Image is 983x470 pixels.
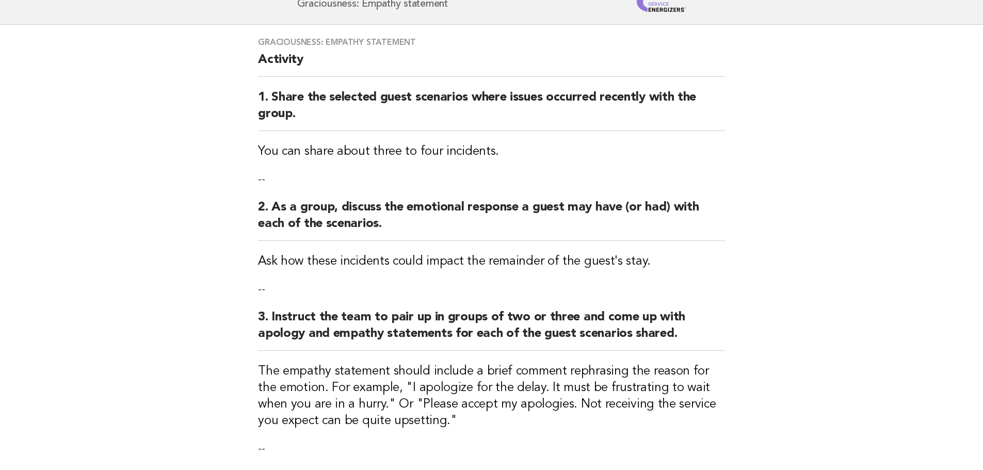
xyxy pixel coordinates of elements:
[258,309,725,351] h2: 3. Instruct the team to pair up in groups of two or three and come up with apology and empathy st...
[258,442,725,456] p: --
[258,253,725,270] h3: Ask how these incidents could impact the remainder of the guest's stay.
[258,282,725,297] p: --
[258,363,725,429] h3: The empathy statement should include a brief comment rephrasing the reason for the emotion. For e...
[258,172,725,187] p: --
[258,37,725,47] h3: Graciousness: Empathy statement
[258,143,725,160] h3: You can share about three to four incidents.
[258,199,725,241] h2: 2. As a group, discuss the emotional response a guest may have (or had) with each of the scenarios.
[258,52,725,77] h2: Activity
[258,89,725,131] h2: 1. Share the selected guest scenarios where issues occurred recently with the group.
